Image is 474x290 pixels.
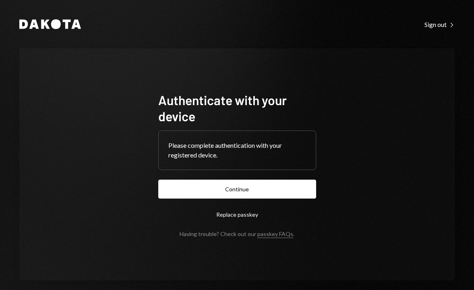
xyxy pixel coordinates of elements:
div: Please complete authentication with your registered device. [168,141,306,160]
div: Having trouble? Check out our . [180,230,294,237]
div: Sign out [424,21,455,29]
a: passkey FAQs [257,230,293,238]
button: Continue [158,180,316,199]
button: Replace passkey [158,205,316,224]
a: Sign out [424,20,455,29]
h1: Authenticate with your device [158,92,316,124]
